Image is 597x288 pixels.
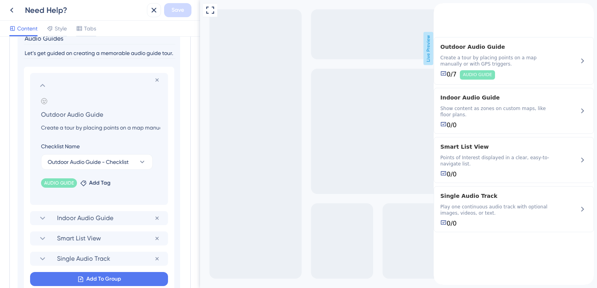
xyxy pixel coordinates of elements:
[164,3,191,17] button: Save
[44,180,74,186] span: AUDIO GUIDE
[7,102,124,115] span: Show content as zones on custom maps, like floor plans.
[41,154,153,170] button: Outdoor Audio Guide - Checklist
[24,48,175,59] input: Description
[7,139,124,175] div: Smart List View
[223,32,233,65] span: Live Preview
[30,252,168,266] div: Single Audio Track
[41,142,80,151] span: Checklist Name
[30,231,168,245] div: Smart List View
[13,68,23,75] span: 0/7
[7,151,124,164] span: Points of Interest displayed in a clear, easy-to-navigate list.
[57,213,154,223] span: Indoor Audio Guide
[7,39,124,76] div: Outdoor Audio Guide
[44,4,46,10] div: 3
[25,5,144,16] div: Need Help?
[80,178,111,188] button: Add Tag
[13,167,23,175] span: 0/0
[35,109,166,120] input: Header
[55,24,67,33] span: Style
[13,217,23,224] span: 0/0
[30,272,168,286] button: Add To Group
[7,39,124,48] span: Outdoor Audio Guide
[35,123,166,132] input: Description
[86,274,121,284] span: Add To Group
[13,118,23,126] span: 0/0
[30,211,168,225] div: Indoor Audio Guide
[7,139,124,148] span: Smart List View
[17,24,38,33] span: Content
[84,24,96,33] span: Tabs
[29,69,59,75] span: AUDIO GUIDE
[7,188,124,224] div: Single Audio Track
[5,2,39,11] span: Need Help?
[7,90,124,126] div: Indoor Audio Guide
[57,254,154,263] span: Single Audio Track
[7,201,124,213] span: Play one continuous audio track with optional images, videos, or text.
[7,52,124,64] span: Create a tour by placing points on a map manually or with GPS triggers.
[89,178,111,188] span: Add Tag
[57,234,154,243] span: Smart List View
[7,90,124,99] span: Indoor Audio Guide
[48,157,129,167] span: Outdoor Audio Guide - Checklist
[24,32,175,44] input: Header
[172,5,184,15] span: Save
[7,188,124,197] span: Single Audio Track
